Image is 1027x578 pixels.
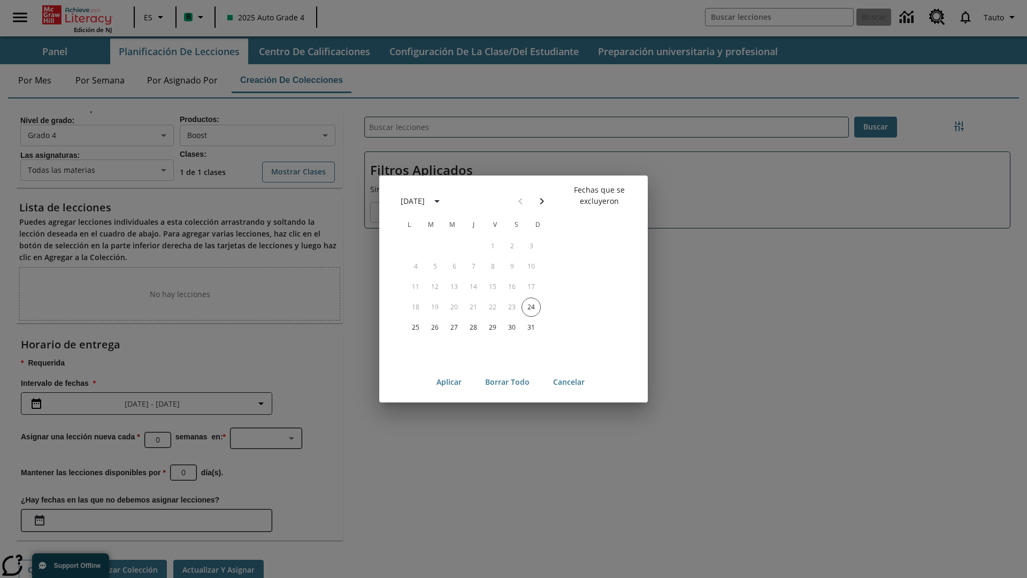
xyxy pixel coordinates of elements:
div: [DATE] [401,195,425,207]
button: 28 [464,318,483,337]
button: 25 [406,318,425,337]
button: Borrar todo [477,372,538,392]
span: viernes [485,214,504,235]
span: jueves [464,214,483,235]
span: sábado [507,214,526,235]
span: martes [421,214,440,235]
button: 26 [425,318,444,337]
span: lunes [400,214,419,235]
span: miércoles [442,214,462,235]
button: 24 [522,298,541,317]
button: Cancelar [545,372,593,392]
button: Next month [531,191,553,212]
button: 30 [502,318,522,337]
button: Aplicar [428,372,470,392]
button: calendar view is open, switch to year view [428,192,446,210]
p: Fechas que se excluyeron [559,184,639,207]
button: 31 [522,318,541,337]
span: domingo [528,214,547,235]
button: 27 [444,318,464,337]
button: 29 [483,318,502,337]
